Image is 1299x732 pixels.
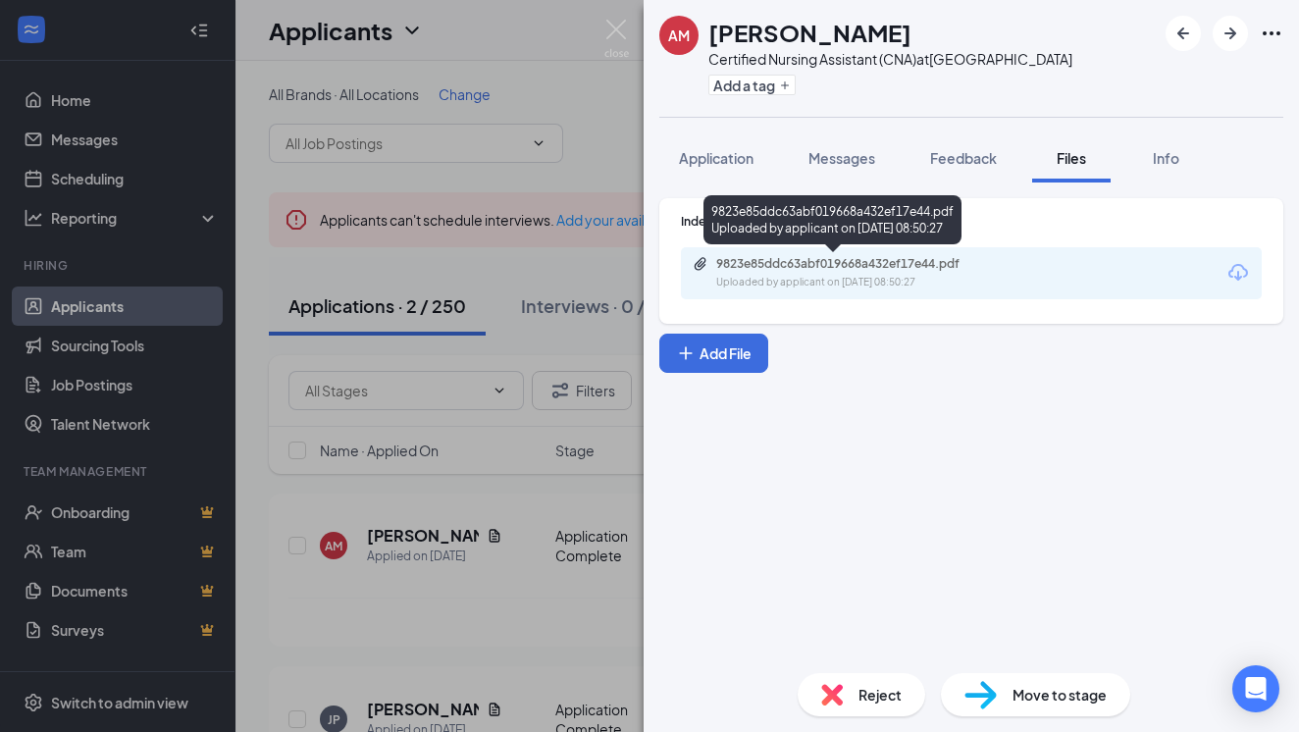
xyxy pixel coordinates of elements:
[708,75,796,95] button: PlusAdd a tag
[716,275,1011,290] div: Uploaded by applicant on [DATE] 08:50:27
[659,334,768,373] button: Add FilePlus
[1013,684,1107,706] span: Move to stage
[676,343,696,363] svg: Plus
[693,256,708,272] svg: Paperclip
[1057,149,1086,167] span: Files
[1166,16,1201,51] button: ArrowLeftNew
[808,149,875,167] span: Messages
[1232,665,1279,712] div: Open Intercom Messenger
[708,49,1072,69] div: Certified Nursing Assistant (CNA) at [GEOGRAPHIC_DATA]
[858,684,902,706] span: Reject
[716,256,991,272] div: 9823e85ddc63abf019668a432ef17e44.pdf
[1171,22,1195,45] svg: ArrowLeftNew
[930,149,997,167] span: Feedback
[1213,16,1248,51] button: ArrowRight
[1260,22,1283,45] svg: Ellipses
[679,149,753,167] span: Application
[1219,22,1242,45] svg: ArrowRight
[703,195,961,244] div: 9823e85ddc63abf019668a432ef17e44.pdf Uploaded by applicant on [DATE] 08:50:27
[779,79,791,91] svg: Plus
[693,256,1011,290] a: Paperclip9823e85ddc63abf019668a432ef17e44.pdfUploaded by applicant on [DATE] 08:50:27
[668,26,690,45] div: AM
[1226,261,1250,285] svg: Download
[1153,149,1179,167] span: Info
[708,16,911,49] h1: [PERSON_NAME]
[681,213,1262,230] div: Indeed Resume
